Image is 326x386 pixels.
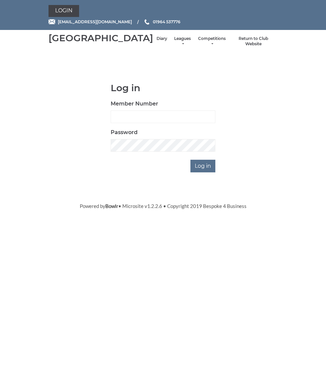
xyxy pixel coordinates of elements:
[49,5,79,17] a: Login
[145,19,149,25] img: Phone us
[49,19,132,25] a: Email [EMAIL_ADDRESS][DOMAIN_NAME]
[80,203,247,209] span: Powered by • Microsite v1.2.2.6 • Copyright 2019 Bespoke 4 Business
[198,36,226,47] a: Competitions
[111,128,138,136] label: Password
[157,36,167,42] a: Diary
[144,19,180,25] a: Phone us 01964 537776
[49,19,55,24] img: Email
[58,19,132,24] span: [EMAIL_ADDRESS][DOMAIN_NAME]
[111,100,158,108] label: Member Number
[153,19,180,24] span: 01964 537776
[49,33,153,43] div: [GEOGRAPHIC_DATA]
[111,83,215,93] h1: Log in
[105,203,118,209] a: Bowlr
[232,36,274,47] a: Return to Club Website
[190,160,215,172] input: Log in
[174,36,191,47] a: Leagues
